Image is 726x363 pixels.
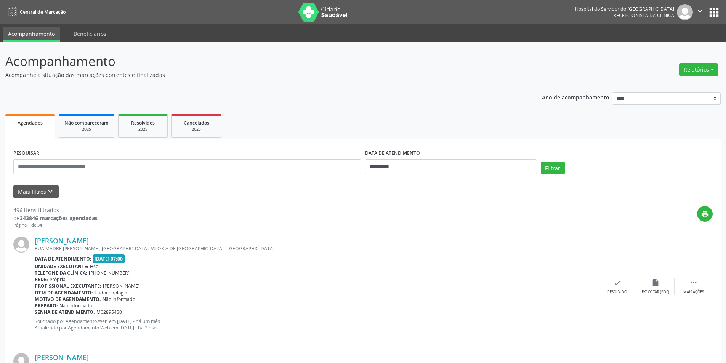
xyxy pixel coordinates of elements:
div: RUA MADRE [PERSON_NAME], [GEOGRAPHIC_DATA], VITORIA DE [GEOGRAPHIC_DATA] - [GEOGRAPHIC_DATA] [35,245,598,252]
button: print [697,206,713,222]
p: Solicitado por Agendamento Web em [DATE] - há um mês Atualizado por Agendamento Web em [DATE] - h... [35,318,598,331]
div: de [13,214,98,222]
b: Item de agendamento: [35,289,93,296]
img: img [13,237,29,253]
i:  [696,7,704,15]
div: Exportar (PDF) [642,289,669,295]
i: check [613,278,622,287]
span: Própria [50,276,66,283]
img: img [677,4,693,20]
span: Não informado [59,302,92,309]
i: keyboard_arrow_down [46,187,54,196]
button: Filtrar [541,162,565,174]
button: Mais filtroskeyboard_arrow_down [13,185,59,198]
p: Acompanhamento [5,52,506,71]
div: 2025 [64,126,109,132]
span: Resolvidos [131,120,155,126]
span: Agendados [18,120,43,126]
span: Central de Marcação [20,9,66,15]
strong: 343846 marcações agendadas [20,214,98,222]
span: Endocrinologia [95,289,127,296]
a: Beneficiários [68,27,112,40]
span: Não compareceram [64,120,109,126]
b: Rede: [35,276,48,283]
button: Relatórios [679,63,718,76]
i: insert_drive_file [651,278,660,287]
span: [DATE] 07:00 [93,254,125,263]
div: Hospital do Servidor do [GEOGRAPHIC_DATA] [575,6,674,12]
label: PESQUISAR [13,147,39,159]
p: Acompanhe a situação das marcações correntes e finalizadas [5,71,506,79]
b: Unidade executante: [35,263,88,270]
p: Ano de acompanhamento [542,92,609,102]
span: [PHONE_NUMBER] [89,270,130,276]
span: [PERSON_NAME] [103,283,139,289]
span: Não informado [103,296,135,302]
div: Mais ações [683,289,704,295]
button: apps [707,6,721,19]
b: Motivo de agendamento: [35,296,101,302]
span: Cancelados [184,120,209,126]
b: Preparo: [35,302,58,309]
label: DATA DE ATENDIMENTO [365,147,420,159]
button:  [693,4,707,20]
a: Acompanhamento [3,27,60,42]
div: 2025 [177,126,215,132]
a: [PERSON_NAME] [35,237,89,245]
span: Recepcionista da clínica [613,12,674,19]
span: M02895430 [96,309,122,315]
div: Resolvido [607,289,627,295]
i: print [701,210,709,218]
b: Profissional executante: [35,283,101,289]
div: Página 1 de 34 [13,222,98,229]
div: 496 itens filtrados [13,206,98,214]
a: [PERSON_NAME] [35,353,89,361]
b: Telefone da clínica: [35,270,87,276]
i:  [689,278,698,287]
b: Data de atendimento: [35,256,91,262]
div: 2025 [124,126,162,132]
span: Hse [90,263,98,270]
a: Central de Marcação [5,6,66,18]
b: Senha de atendimento: [35,309,95,315]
